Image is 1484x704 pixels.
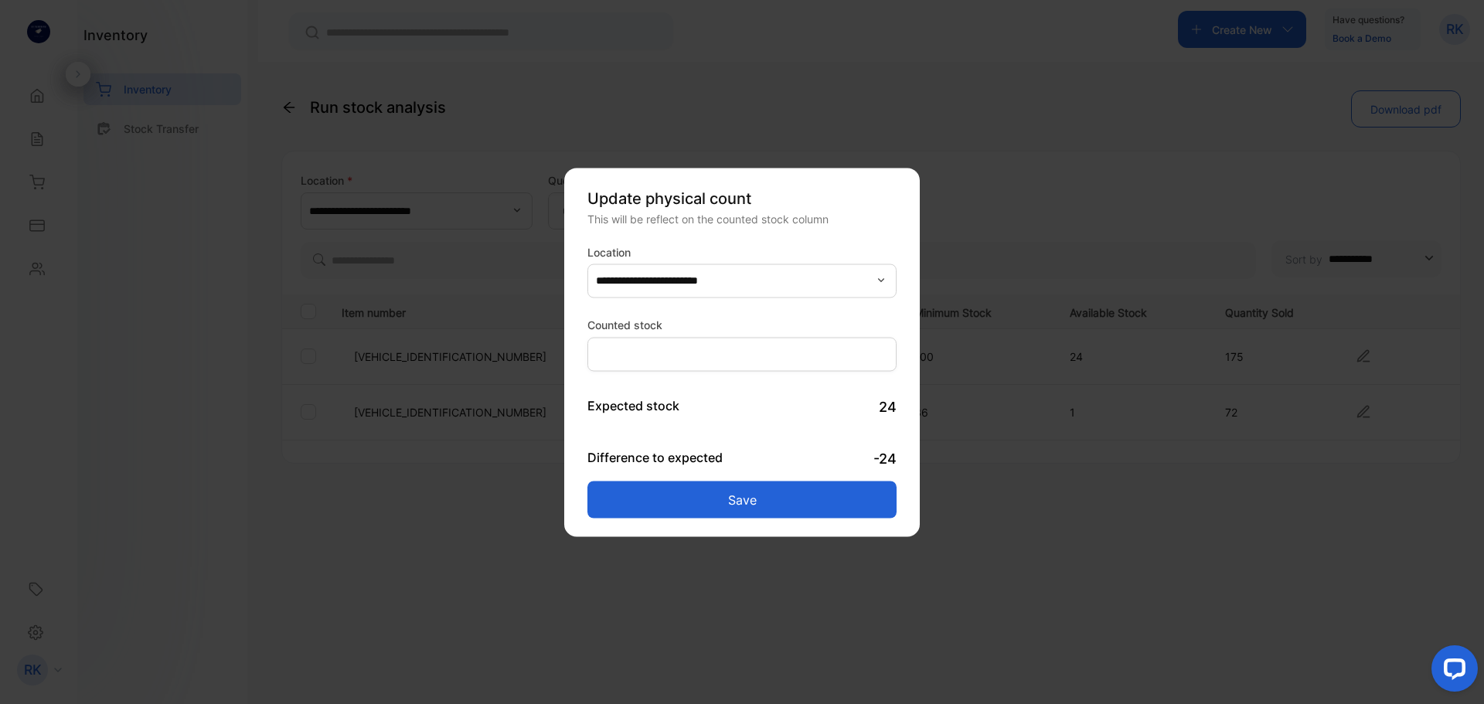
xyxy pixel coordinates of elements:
label: Counted stock [587,316,897,332]
p: Expected stock [587,396,679,417]
div: This will be reflect on the counted stock column [587,210,897,226]
p: 24 [879,396,897,417]
button: Save [587,481,897,518]
iframe: LiveChat chat widget [1419,639,1484,704]
p: -24 [873,447,897,468]
p: Update physical count [587,186,897,209]
label: Location [587,245,631,258]
p: Difference to expected [587,447,723,468]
